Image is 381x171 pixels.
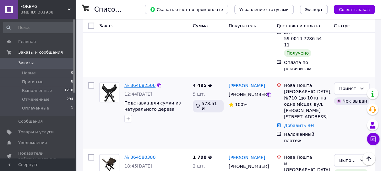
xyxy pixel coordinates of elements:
[193,92,205,97] span: 5 шт.
[124,155,155,160] a: № 364580380
[239,7,289,12] span: Управление статусами
[339,7,370,12] span: Создать заказ
[284,59,329,72] div: Оплата по реквизитам
[339,85,357,92] div: Принят
[20,9,75,15] div: Ваш ID: 381938
[229,23,256,28] span: Покупатель
[229,154,265,161] a: [PERSON_NAME]
[145,5,228,14] button: Скачать отчет по пром-оплате
[284,30,322,47] span: ЭН: 59 0014 7286 5411
[100,83,119,102] img: Фото товару
[18,129,54,135] span: Товары и услуги
[334,23,350,28] span: Статус
[193,100,224,112] div: 578.51 ₴
[193,23,208,28] span: Сумма
[22,70,36,76] span: Новые
[71,70,73,76] span: 0
[22,105,49,111] span: Оплаченные
[284,123,314,128] a: Добавить ЭН
[18,39,36,45] span: Главная
[18,140,47,146] span: Уведомления
[150,7,223,12] span: Скачать отчет по пром-оплате
[276,23,320,28] span: Доставка и оплата
[193,155,212,160] span: 1 798 ₴
[362,152,375,165] button: Наверх
[284,88,329,120] div: [GEOGRAPHIC_DATA], №710 (до 10 кг на одне місце): вул. [PERSON_NAME][STREET_ADDRESS]
[3,22,74,33] input: Поиск
[229,83,265,89] a: [PERSON_NAME]
[334,97,370,105] div: Чек выдан
[124,26,166,31] a: 2 товара в заказе
[22,79,44,85] span: Принятые
[227,162,267,171] div: [PHONE_NUMBER]
[67,97,73,102] span: 294
[305,7,323,12] span: Экспорт
[124,92,152,97] span: 12:44[DATE]
[20,4,68,9] span: FORBAG
[18,119,43,124] span: Сообщения
[124,100,182,124] a: Подставка для сумки из натурального дерева складная ткань рогожка черная
[99,82,119,102] a: Фото товару
[124,163,152,168] span: 18:45[DATE]
[339,157,357,164] div: Выполнен
[235,102,248,107] span: 100%
[284,82,329,88] div: Нова Пошта
[124,83,155,88] a: № 364682506
[64,88,73,94] span: 1210
[300,5,328,14] button: Экспорт
[18,60,34,66] span: Заказы
[18,50,63,55] span: Заказы и сообщения
[99,23,112,28] span: Заказ
[367,133,379,145] button: Чат с покупателем
[284,154,329,160] div: Нова Пошта
[284,131,329,144] div: Наложенный платеж
[227,90,267,99] div: [PHONE_NUMBER]
[193,83,212,88] span: 4 495 ₴
[328,7,375,12] a: Создать заказ
[334,5,375,14] button: Создать заказ
[71,105,73,111] span: 1
[284,49,311,57] div: Получено
[18,151,58,162] span: Показатели работы компании
[22,88,52,94] span: Выполненные
[71,79,73,85] span: 8
[193,163,205,168] span: 2 шт.
[22,97,49,102] span: Отмененные
[234,5,294,14] button: Управление статусами
[94,6,148,13] h1: Список заказов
